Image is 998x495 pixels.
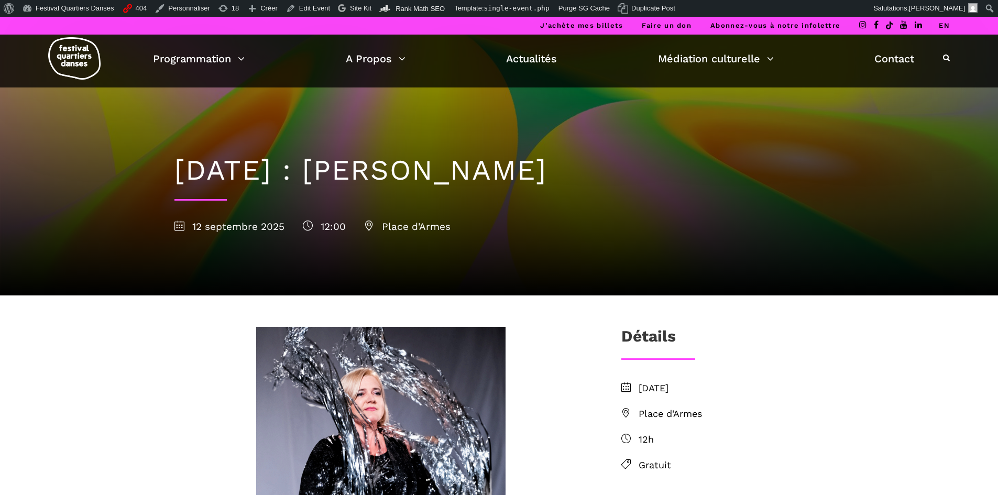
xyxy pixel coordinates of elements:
a: Programmation [153,50,245,68]
a: Médiation culturelle [658,50,774,68]
a: Contact [874,50,914,68]
span: Gratuit [639,458,824,473]
a: EN [939,21,950,29]
a: J’achète mes billets [540,21,623,29]
span: 12h [639,432,824,447]
span: Place d'Armes [364,221,451,233]
img: logo-fqd-med [48,37,101,80]
span: 12:00 [303,221,346,233]
span: 12 septembre 2025 [174,221,284,233]
span: [DATE] [639,381,824,396]
a: Abonnez-vous à notre infolettre [710,21,840,29]
span: Site Kit [350,4,371,12]
a: A Propos [346,50,405,68]
span: single-event.php [484,4,550,12]
span: Rank Math SEO [396,5,445,13]
span: [PERSON_NAME] [909,4,965,12]
a: Faire un don [642,21,692,29]
a: Actualités [506,50,557,68]
h3: Détails [621,327,676,353]
span: Place d'Armes [639,406,824,422]
h1: [DATE] : [PERSON_NAME] [174,153,824,188]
